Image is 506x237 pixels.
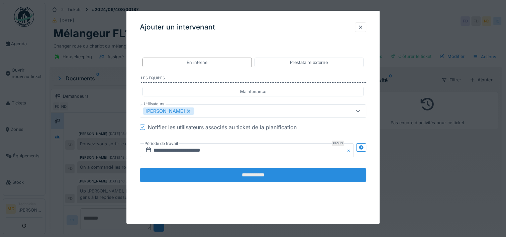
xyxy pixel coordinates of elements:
[332,141,344,146] div: Requis
[346,143,353,157] button: Close
[142,101,166,107] label: Utilisateurs
[290,59,328,66] div: Prestataire externe
[141,75,366,83] label: Les équipes
[143,107,194,115] div: [PERSON_NAME]
[240,88,266,95] div: Maintenance
[144,140,179,147] label: Période de travail
[148,123,297,131] div: Notifier les utilisateurs associés au ticket de la planification
[140,23,215,31] h3: Ajouter un intervenant
[187,59,207,66] div: En interne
